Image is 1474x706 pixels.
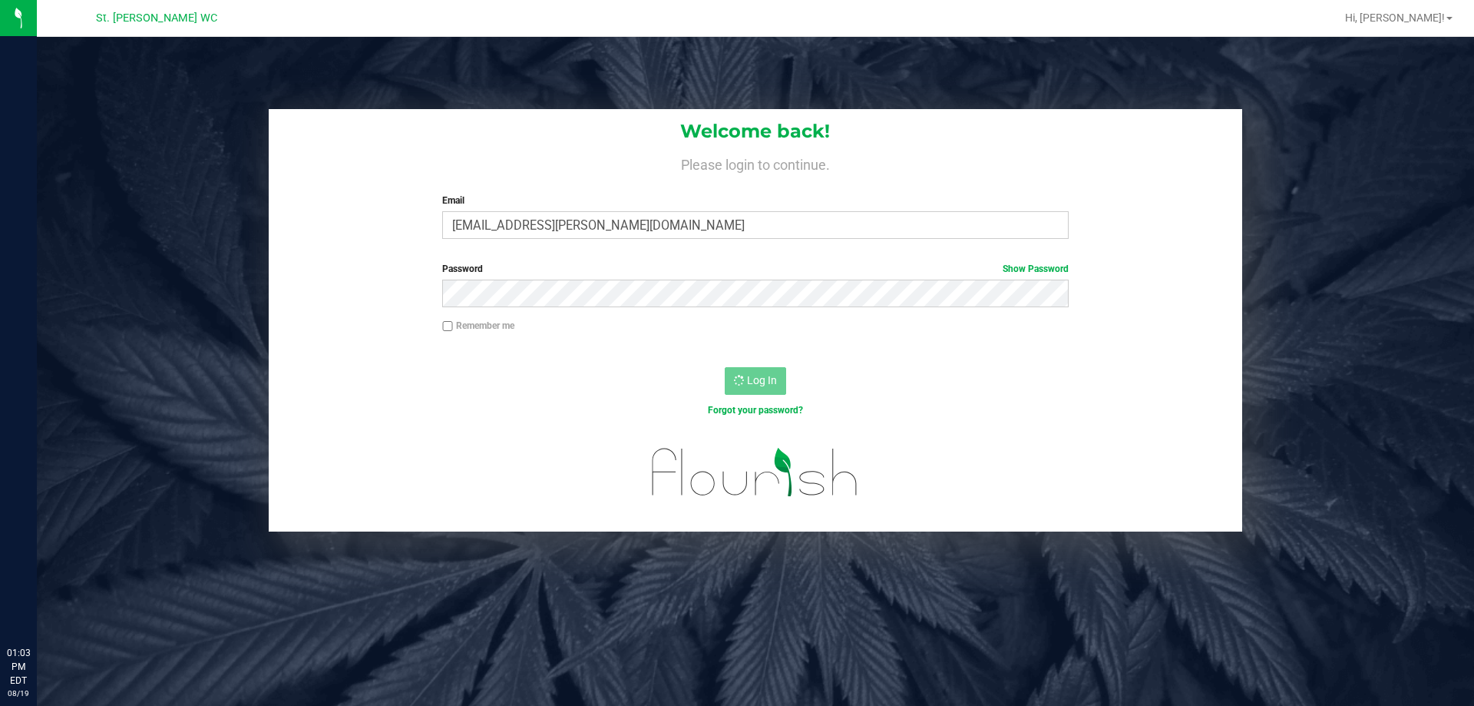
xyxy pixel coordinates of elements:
[442,264,483,274] span: Password
[7,646,30,688] p: 01:03 PM EDT
[442,321,453,332] input: Remember me
[96,12,217,25] span: St. [PERSON_NAME] WC
[269,154,1242,172] h4: Please login to continue.
[442,194,1068,207] label: Email
[708,405,803,416] a: Forgot your password?
[442,319,514,333] label: Remember me
[633,433,877,512] img: flourish_logo.svg
[747,374,777,386] span: Log In
[1345,12,1445,24] span: Hi, [PERSON_NAME]!
[1003,264,1069,274] a: Show Password
[269,121,1242,141] h1: Welcome back!
[7,688,30,699] p: 08/19
[725,367,786,395] button: Log In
